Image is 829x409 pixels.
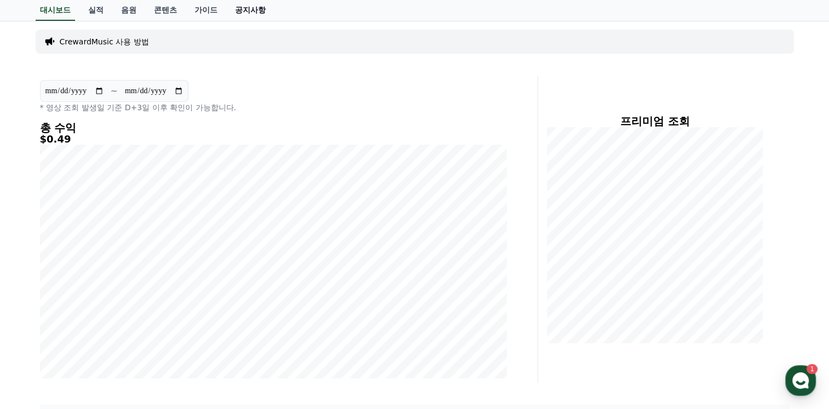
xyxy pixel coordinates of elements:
[141,318,210,345] a: 설정
[40,122,507,134] h4: 총 수익
[3,318,72,345] a: 홈
[35,334,41,343] span: 홈
[60,36,149,47] a: CrewardMusic 사용 방법
[547,115,763,127] h4: 프리미엄 조회
[40,134,507,145] h5: $0.49
[111,84,118,98] p: ~
[40,102,507,113] p: * 영상 조회 발생일 기준 D+3일 이후 확인이 가능합니다.
[100,335,113,344] span: 대화
[72,318,141,345] a: 1대화
[169,334,182,343] span: 설정
[111,317,115,326] span: 1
